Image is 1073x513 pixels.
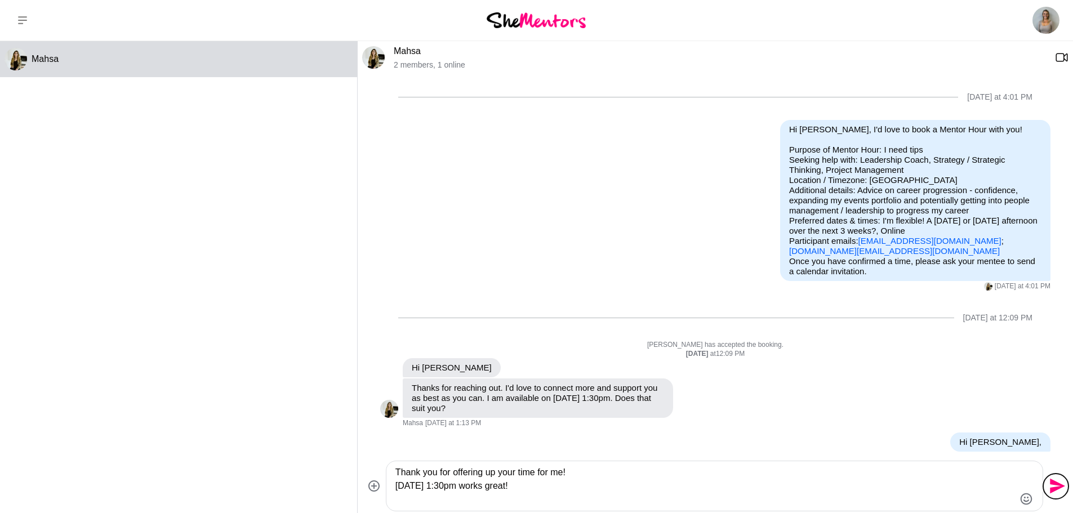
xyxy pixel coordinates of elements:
a: Mahsa [394,46,421,56]
a: [DOMAIN_NAME][EMAIL_ADDRESS][DOMAIN_NAME] [789,246,1000,256]
span: Mahsa [403,419,423,428]
div: Mahsa [5,48,27,70]
div: at 12:09 PM [380,350,1050,359]
div: Mahsa [380,400,398,418]
textarea: Type your message [395,466,1014,506]
p: Once you have confirmed a time, please ask your mentee to send a calendar invitation. [789,256,1041,276]
img: M [362,46,385,69]
div: Mahsa [362,46,385,69]
a: [EMAIL_ADDRESS][DOMAIN_NAME] [858,236,1001,246]
div: Mahsa [984,282,992,291]
img: She Mentors Logo [487,12,586,28]
p: Hi [PERSON_NAME], I'd love to book a Mentor Hour with you! [789,124,1041,135]
p: 2 members , 1 online [394,60,1046,70]
p: Hi [PERSON_NAME] [412,363,492,373]
div: [DATE] at 12:09 PM [963,313,1032,323]
img: M [984,282,992,291]
img: M [380,400,398,418]
p: Hi [PERSON_NAME], [959,437,1041,447]
div: [DATE] at 4:01 PM [967,92,1032,102]
p: Thanks for reaching out. I'd love to connect more and support you as best as you can. I am availa... [412,383,664,413]
button: Emoji picker [1019,492,1033,506]
strong: [DATE] [686,350,710,358]
time: 2025-08-11T06:01:27.807Z [995,282,1050,291]
p: [PERSON_NAME] has accepted the booking. [380,341,1050,350]
time: 2025-08-12T03:13:00.513Z [425,419,481,428]
img: M [5,48,27,70]
img: Chloe Green [1032,7,1059,34]
button: Send [1043,474,1068,499]
p: Purpose of Mentor Hour: I need tips Seeking help with: Leadership Coach, Strategy / Strategic Thi... [789,145,1041,256]
span: Mahsa [32,54,59,64]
